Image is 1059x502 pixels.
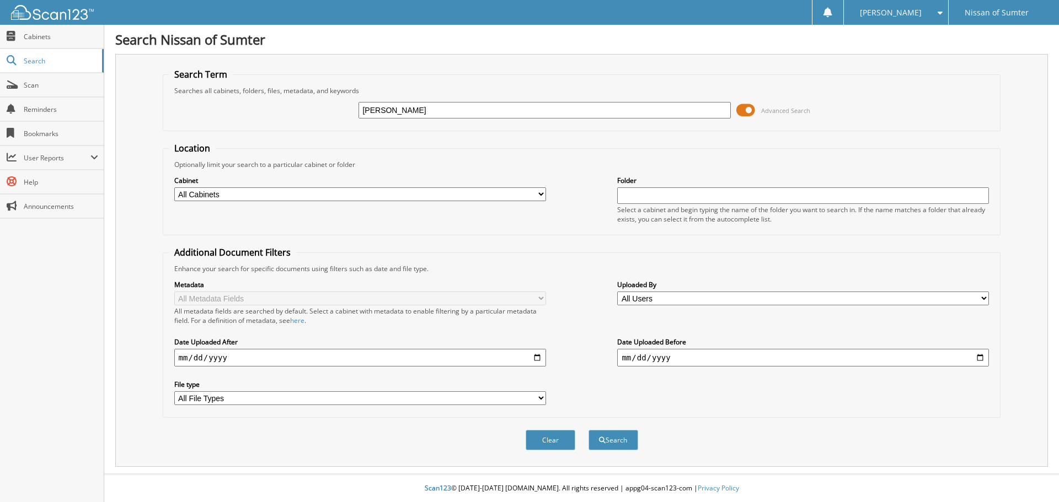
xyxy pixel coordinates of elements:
legend: Location [169,142,216,154]
a: here [290,316,304,325]
span: Announcements [24,202,98,211]
span: Scan [24,80,98,90]
button: Search [589,430,638,450]
div: Enhance your search for specific documents using filters such as date and file type. [169,264,995,273]
legend: Additional Document Filters [169,246,296,258]
label: Folder [617,176,989,185]
span: User Reports [24,153,90,163]
div: All metadata fields are searched by default. Select a cabinet with metadata to enable filtering b... [174,306,546,325]
span: Search [24,56,97,66]
span: Bookmarks [24,129,98,138]
label: File type [174,380,546,389]
input: end [617,349,989,366]
div: Optionally limit your search to a particular cabinet or folder [169,160,995,169]
span: [PERSON_NAME] [860,9,922,16]
span: Advanced Search [761,106,810,115]
span: Reminders [24,105,98,114]
button: Clear [526,430,575,450]
a: Privacy Policy [698,483,739,493]
label: Cabinet [174,176,546,185]
iframe: Chat Widget [1004,449,1059,502]
div: © [DATE]-[DATE] [DOMAIN_NAME]. All rights reserved | appg04-scan123-com | [104,475,1059,502]
span: Scan123 [425,483,451,493]
div: Select a cabinet and begin typing the name of the folder you want to search in. If the name match... [617,205,989,224]
div: Searches all cabinets, folders, files, metadata, and keywords [169,86,995,95]
input: start [174,349,546,366]
span: Help [24,177,98,187]
span: Cabinets [24,32,98,41]
img: scan123-logo-white.svg [11,5,94,20]
label: Metadata [174,280,546,289]
h1: Search Nissan of Sumter [115,30,1048,48]
label: Date Uploaded After [174,337,546,347]
span: Nissan of Sumter [965,9,1029,16]
label: Date Uploaded Before [617,337,989,347]
legend: Search Term [169,68,233,80]
label: Uploaded By [617,280,989,289]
